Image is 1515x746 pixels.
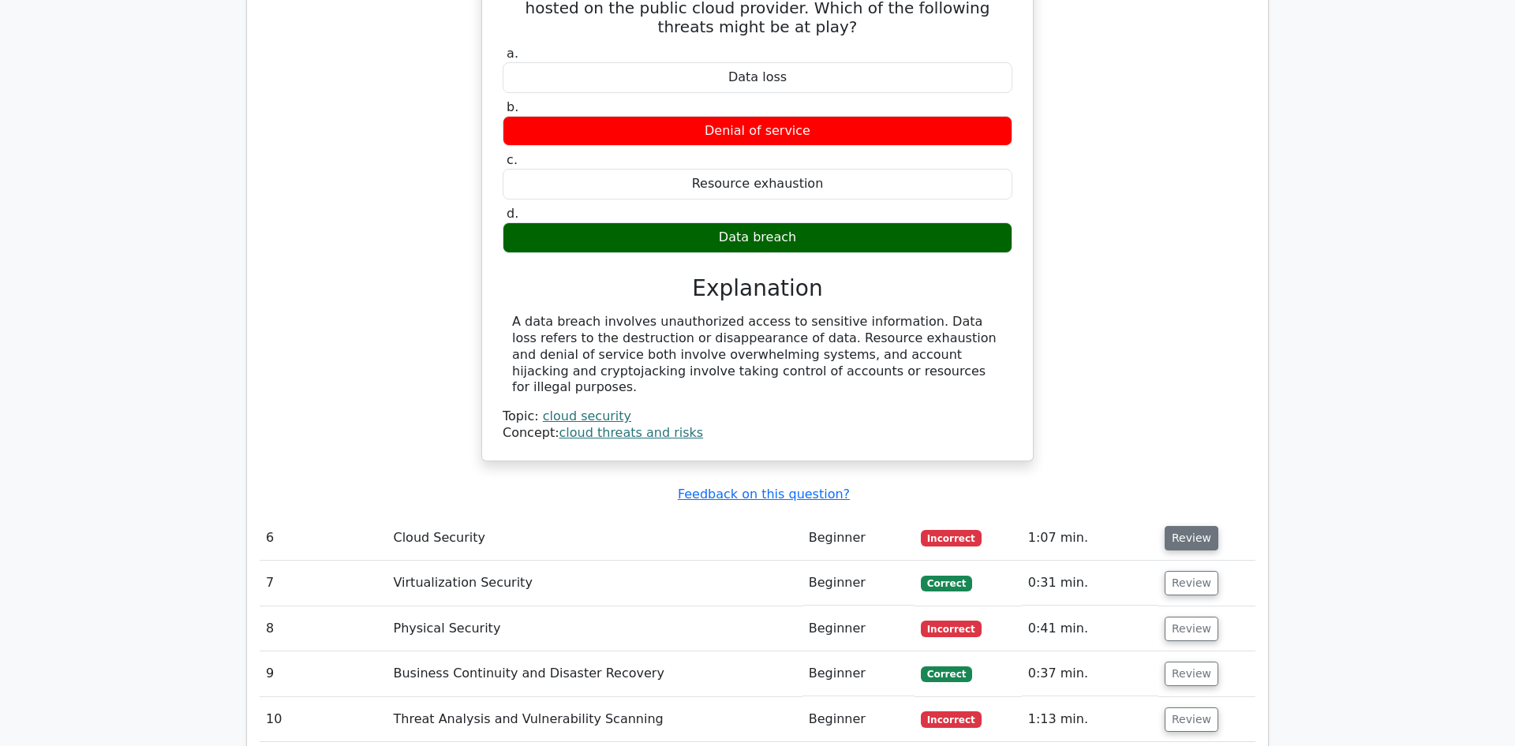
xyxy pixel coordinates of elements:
[802,561,915,606] td: Beginner
[260,651,387,696] td: 9
[260,697,387,742] td: 10
[1165,526,1218,550] button: Review
[507,99,518,114] span: b.
[802,651,915,696] td: Beginner
[503,425,1012,442] div: Concept:
[543,408,631,423] a: cloud security
[260,516,387,561] td: 6
[678,487,850,502] a: Feedback on this question?
[260,606,387,651] td: 8
[1022,516,1158,561] td: 1:07 min.
[503,62,1012,93] div: Data loss
[559,425,704,440] a: cloud threats and risks
[802,516,915,561] td: Beginner
[503,169,1012,200] div: Resource exhaustion
[507,46,518,61] span: a.
[1165,662,1218,686] button: Review
[387,606,802,651] td: Physical Security
[1165,617,1218,641] button: Review
[1165,571,1218,595] button: Review
[1022,606,1158,651] td: 0:41 min.
[802,606,915,651] td: Beginner
[802,697,915,742] td: Beginner
[1022,651,1158,696] td: 0:37 min.
[512,275,1003,302] h3: Explanation
[921,711,982,727] span: Incorrect
[387,516,802,561] td: Cloud Security
[921,576,972,591] span: Correct
[921,530,982,546] span: Incorrect
[507,152,518,167] span: c.
[507,206,518,221] span: d.
[387,561,802,606] td: Virtualization Security
[512,314,1003,396] div: A data breach involves unauthorized access to sensitive information. Data loss refers to the dest...
[503,408,1012,425] div: Topic:
[503,116,1012,147] div: Denial of service
[1022,697,1158,742] td: 1:13 min.
[503,222,1012,253] div: Data breach
[387,651,802,696] td: Business Continuity and Disaster Recovery
[387,697,802,742] td: Threat Analysis and Vulnerability Scanning
[1165,707,1218,732] button: Review
[1022,561,1158,606] td: 0:31 min.
[260,561,387,606] td: 7
[921,666,972,682] span: Correct
[921,621,982,636] span: Incorrect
